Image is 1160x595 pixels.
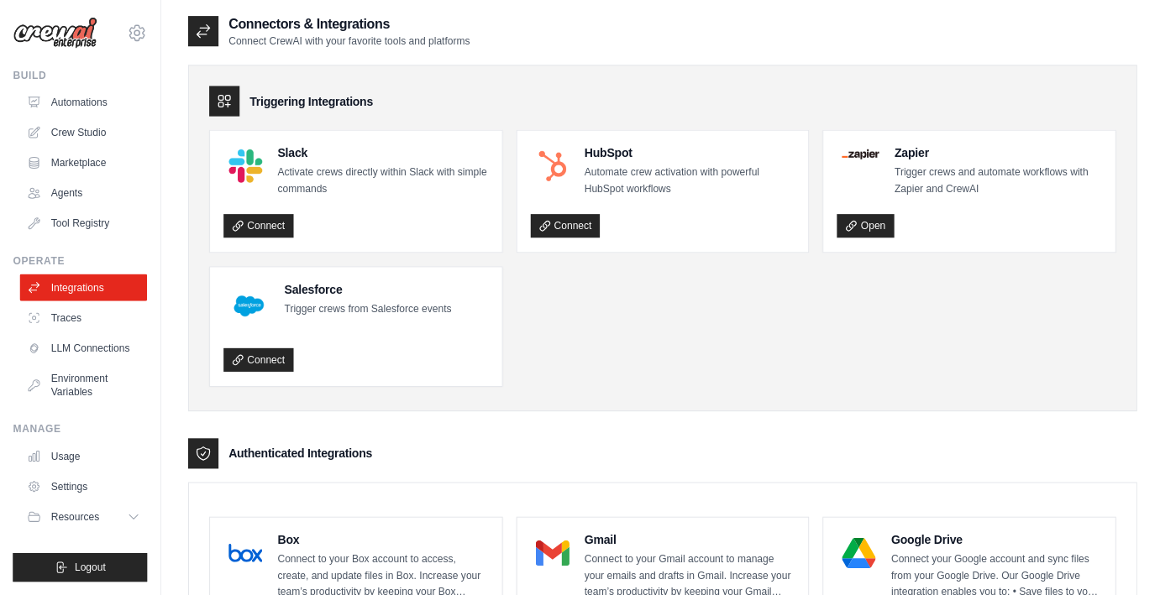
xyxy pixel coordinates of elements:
[839,536,873,570] img: Google Drive Logo
[75,561,106,574] span: Logout
[228,17,469,37] h2: Connectors & Integrations
[20,91,147,117] a: Automations
[834,216,890,239] a: Open
[888,531,1098,548] h4: Google Drive
[13,553,147,582] button: Logout
[228,151,262,185] img: Slack Logo
[13,70,147,84] div: Build
[20,151,147,178] a: Marketplace
[13,19,97,51] img: Logo
[20,275,147,302] a: Integrations
[223,216,293,239] a: Connect
[529,216,599,239] a: Connect
[228,446,371,462] h3: Authenticated Integrations
[13,423,147,436] div: Manage
[891,166,1098,199] p: Trigger crews and automate workflows with Zapier and CrewAI
[228,536,262,570] img: Box Logo
[277,146,487,163] h4: Slack
[583,146,793,163] h4: HubSpot
[20,504,147,530] button: Resources
[20,473,147,500] a: Settings
[13,255,147,269] div: Operate
[20,121,147,148] a: Crew Studio
[20,305,147,332] a: Traces
[284,282,450,299] h4: Salesforce
[891,146,1098,163] h4: Zapier
[20,336,147,363] a: LLM Connections
[284,302,450,319] p: Trigger crews from Salesforce events
[20,181,147,208] a: Agents
[249,95,372,112] h3: Triggering Integrations
[228,287,269,327] img: Salesforce Logo
[51,510,99,524] span: Resources
[223,349,293,373] a: Connect
[20,211,147,238] a: Tool Registry
[839,151,876,161] img: Zapier Logo
[583,531,793,548] h4: Gmail
[277,531,487,548] h4: Box
[534,151,568,185] img: HubSpot Logo
[20,443,147,470] a: Usage
[583,166,793,199] p: Automate crew activation with powerful HubSpot workflows
[20,366,147,406] a: Environment Variables
[277,166,487,199] p: Activate crews directly within Slack with simple commands
[534,536,568,570] img: Gmail Logo
[228,37,469,50] p: Connect CrewAI with your favorite tools and platforms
